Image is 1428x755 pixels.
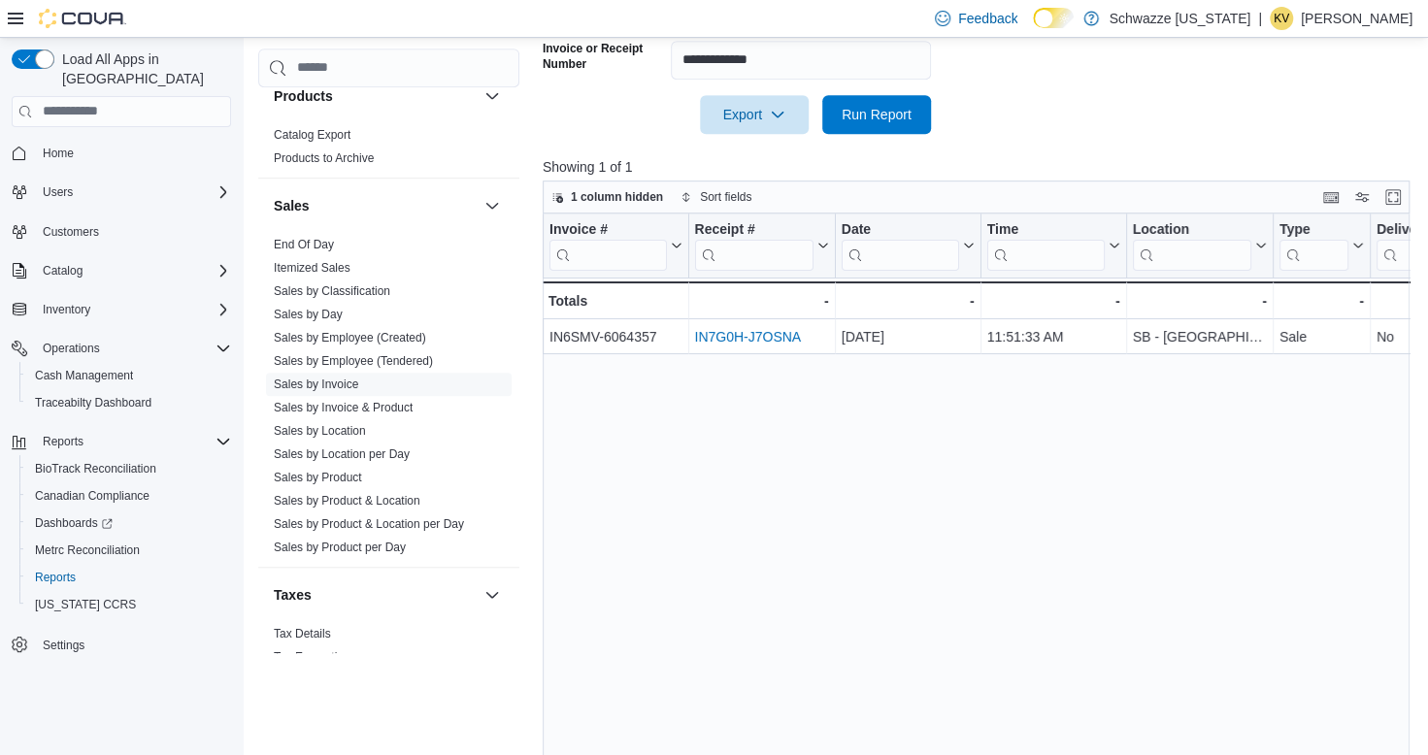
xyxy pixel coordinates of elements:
span: Traceabilty Dashboard [27,391,231,414]
a: Sales by Day [274,308,343,321]
span: Inventory [43,302,90,317]
button: Taxes [274,585,477,605]
span: Operations [35,337,231,360]
button: Enter fullscreen [1381,185,1405,209]
div: - [987,289,1120,312]
a: Products to Archive [274,151,374,165]
span: Settings [43,638,84,653]
span: Dashboards [27,511,231,535]
span: Dark Mode [1033,28,1034,29]
button: Home [4,139,239,167]
span: BioTrack Reconciliation [27,457,231,480]
span: Export [712,95,797,134]
span: Metrc Reconciliation [35,542,140,558]
button: Export [700,95,809,134]
button: Sort fields [673,185,759,209]
span: Canadian Compliance [35,488,149,504]
span: Home [35,141,231,165]
span: Sales by Invoice & Product [274,400,413,415]
button: Taxes [481,583,504,607]
button: Reports [35,430,91,453]
span: Run Report [842,105,912,124]
a: Sales by Invoice [274,377,358,391]
button: Catalog [4,257,239,284]
button: Reports [19,564,239,591]
div: - [694,289,828,312]
button: Receipt # [694,220,828,270]
button: Inventory [4,296,239,323]
a: Dashboards [19,509,239,537]
span: Reports [35,570,76,585]
button: Products [274,86,477,106]
a: Metrc Reconciliation [27,539,148,562]
div: Date [842,220,959,270]
a: Tax Exemptions [274,650,356,664]
div: Sales [258,233,519,567]
a: Sales by Location [274,424,366,438]
p: [PERSON_NAME] [1301,7,1412,30]
a: Sales by Invoice & Product [274,401,413,414]
p: Schwazze [US_STATE] [1109,7,1250,30]
button: Keyboard shortcuts [1319,185,1343,209]
button: Type [1279,220,1364,270]
img: Cova [39,9,126,28]
span: Settings [35,632,231,656]
span: KV [1274,7,1289,30]
nav: Complex example [12,131,231,709]
a: Reports [27,566,83,589]
div: Time [987,220,1105,239]
span: Catalog [35,259,231,282]
div: Kristine Valdez [1270,7,1293,30]
span: Sort fields [700,189,751,205]
button: 1 column hidden [544,185,671,209]
span: Sales by Product & Location [274,493,420,509]
label: Invoice or Receipt Number [543,41,663,72]
button: Products [481,84,504,108]
div: Receipt # URL [694,220,813,270]
span: Catalog [43,263,83,279]
div: - [1133,289,1267,312]
span: Cash Management [27,364,231,387]
input: Dark Mode [1033,8,1074,28]
span: Canadian Compliance [27,484,231,508]
div: Taxes [258,622,519,676]
span: Inventory [35,298,231,321]
a: Settings [35,634,92,657]
div: Time [987,220,1105,270]
span: Feedback [958,9,1017,28]
button: Display options [1350,185,1374,209]
span: Sales by Employee (Created) [274,330,426,345]
a: Sales by Employee (Created) [274,331,426,345]
span: Sales by Classification [274,283,390,299]
span: Home [43,146,74,161]
span: Sales by Product & Location per Day [274,516,464,532]
a: Canadian Compliance [27,484,157,508]
button: Users [35,181,81,204]
span: Customers [35,219,231,244]
p: | [1258,7,1262,30]
button: Canadian Compliance [19,482,239,509]
div: - [842,289,975,312]
div: Sale [1279,325,1364,348]
button: Metrc Reconciliation [19,537,239,564]
a: Tax Details [274,627,331,640]
span: Sales by Location per Day [274,446,410,462]
div: Products [258,123,519,178]
span: End Of Day [274,237,334,252]
button: Reports [4,428,239,455]
div: - [1279,289,1364,312]
h3: Taxes [274,585,312,605]
a: IN7G0H-J7OSNA [694,329,801,345]
span: BioTrack Reconciliation [35,461,156,476]
div: Location [1133,220,1251,239]
button: Date [842,220,975,270]
button: Users [4,179,239,206]
span: 1 column hidden [571,189,663,205]
span: Operations [43,341,100,356]
span: Dashboards [35,515,113,531]
button: [US_STATE] CCRS [19,591,239,618]
button: Customers [4,217,239,246]
a: Itemized Sales [274,261,350,275]
div: Type [1279,220,1348,270]
a: Customers [35,220,107,244]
